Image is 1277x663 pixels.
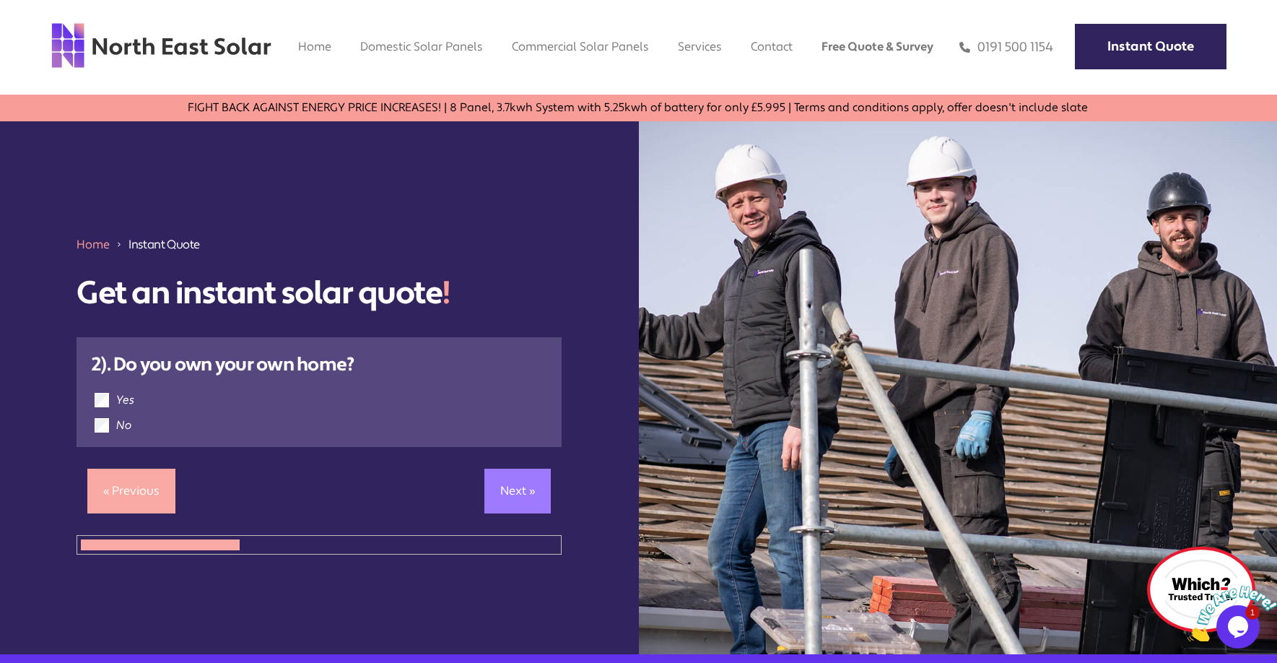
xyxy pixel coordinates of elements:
[128,236,199,253] span: Instant Quote
[1147,547,1255,633] img: which logo
[77,237,110,252] a: Home
[1075,24,1226,69] a: Instant Quote
[116,393,134,407] label: Yes
[959,39,1053,56] a: 0191 500 1154
[91,352,354,377] strong: 2). Do you own your own home?
[116,236,123,253] img: 211688_forward_arrow_icon.svg
[959,39,970,56] img: phone icon
[678,39,722,54] a: Services
[116,418,132,433] label: No
[821,39,933,54] a: Free Quote & Survey
[484,469,551,513] a: Next »
[360,39,483,54] a: Domestic Solar Panels
[77,274,562,313] h1: Get an instant solar quote
[298,39,331,54] a: Home
[1187,573,1277,641] iframe: chat widget
[51,22,272,69] img: north east solar logo
[442,273,450,313] span: !
[751,39,793,54] a: Contact
[512,39,649,54] a: Commercial Solar Panels
[87,469,175,513] a: « Previous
